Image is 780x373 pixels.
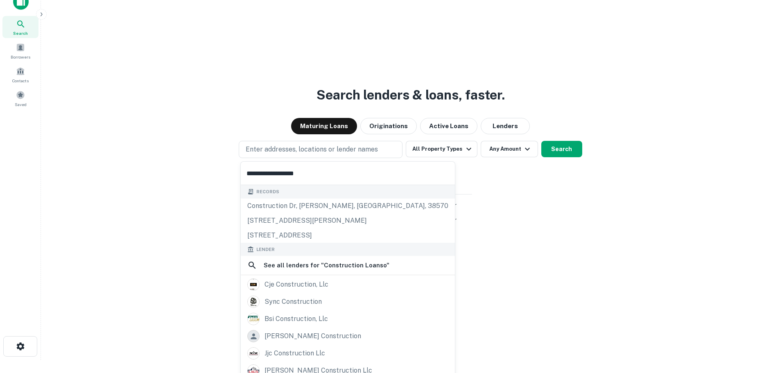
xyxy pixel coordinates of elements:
div: sync construction [265,296,322,308]
span: Search [13,30,28,36]
img: picture [248,296,259,307]
img: picture [248,348,259,359]
div: [STREET_ADDRESS] [241,228,455,243]
button: Originations [360,118,417,134]
div: jjc construction llc [265,347,325,359]
a: Contacts [2,63,38,86]
iframe: Chat Widget [739,307,780,347]
h6: See all lenders for " Construction Loanso " [264,260,389,270]
span: Borrowers [11,54,30,60]
a: Borrowers [2,40,38,62]
span: Lender [256,246,275,253]
img: picture [248,279,259,290]
button: Maturing Loans [291,118,357,134]
div: bsi construction, llc [265,313,328,325]
div: cje construction, llc [265,278,328,291]
div: construction dr, [PERSON_NAME], [GEOGRAPHIC_DATA], 38570 [241,199,455,213]
img: picture [248,313,259,325]
a: Saved [2,87,38,109]
h3: Search lenders & loans, faster. [317,85,505,105]
button: Enter addresses, locations or lender names [239,141,402,158]
span: Saved [15,101,27,108]
a: sync construction [241,293,455,310]
button: Lenders [481,118,530,134]
a: Search [2,16,38,38]
a: bsi construction, llc [241,310,455,328]
div: [PERSON_NAME] construction [265,330,361,342]
button: Search [541,141,582,157]
button: Any Amount [481,141,538,157]
p: Enter addresses, locations or lender names [246,145,378,154]
button: All Property Types [406,141,477,157]
a: jjc construction llc [241,345,455,362]
a: cje construction, llc [241,276,455,293]
span: Records [256,188,279,195]
div: [STREET_ADDRESS][PERSON_NAME] [241,213,455,228]
a: [PERSON_NAME] construction [241,328,455,345]
span: Contacts [12,77,29,84]
button: Active Loans [420,118,477,134]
